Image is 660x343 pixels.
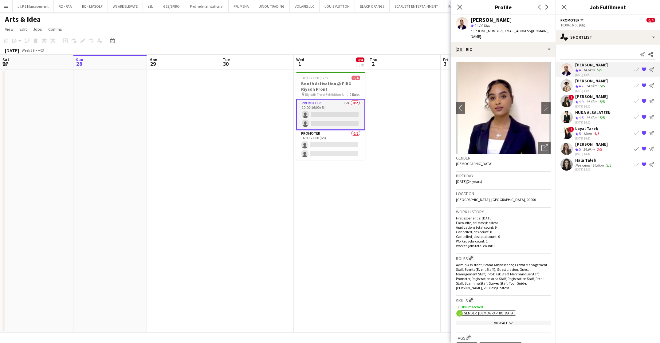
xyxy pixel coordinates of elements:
[591,163,605,168] div: 14.6km
[296,81,365,92] h3: Booth Activation @ FIBO Riyadh Front
[54,0,77,12] button: RQ - RAA
[5,15,41,24] h1: Arts & Idea
[295,60,304,67] span: 1
[305,92,350,97] span: Riyadh Front Exhibition & Conference Center
[38,48,44,53] div: +03
[575,120,611,124] div: [DATE] 14:31
[597,68,602,72] app-skills-label: 5/5
[560,23,655,27] div: 10:00-16:00 (6h)
[456,234,551,239] p: Cancelled jobs total count: 0
[477,23,491,28] span: 14.6km
[456,225,551,230] p: Applications total count: 9
[296,72,365,160] app-job-card: 10:00-22:00 (12h)0/4Booth Activation @ FIBO Riyadh Front Riyadh Front Exhibition & Conference Cen...
[390,0,443,12] button: SCARLETT ENTERTAINMENT
[582,131,593,136] div: 18km
[75,60,83,67] span: 28
[575,62,608,68] div: [PERSON_NAME]
[5,47,19,53] div: [DATE]
[370,57,377,62] span: Thu
[474,23,476,28] span: 4
[456,62,551,154] img: Crew avatar or photo
[456,262,547,290] span: Admin Assistant, Brand Ambassador, Crowd Management Staff, Events (Event Staff), Guest Liasion, G...
[471,17,512,23] div: [PERSON_NAME]
[646,18,655,22] span: 0/4
[575,110,611,115] div: HUDA ALSALATEEN
[579,147,581,152] span: 5
[30,25,45,33] a: Jobs
[575,94,608,99] div: [PERSON_NAME]
[143,0,158,12] button: YSL
[579,131,581,136] span: 5
[471,29,503,33] span: t. [PHONE_NUMBER]
[579,68,581,72] span: 4
[456,297,551,303] h3: Skills
[456,305,551,309] p: 1/1 skill matched
[296,57,304,62] span: Wed
[149,57,157,62] span: Mon
[148,60,157,67] span: 29
[538,142,551,154] div: Open photos pop-in
[575,78,608,84] div: [PERSON_NAME]
[575,163,591,168] div: Not rated
[2,60,9,67] span: 27
[575,104,608,108] div: [DATE] 14:30
[585,115,599,120] div: 14.6km
[575,89,608,93] div: [DATE] 14:27
[582,68,596,73] div: 14.6km
[13,0,54,12] button: L.I.P.S Management
[575,136,600,140] div: [DATE] 14:40
[597,147,602,152] app-skills-label: 3/5
[451,42,556,57] div: Bio
[356,63,364,67] div: 1 Job
[108,0,143,12] button: WE ARE ELEVATE
[471,29,548,39] span: | [EMAIL_ADDRESS][DOMAIN_NAME]
[352,76,360,80] span: 0/4
[606,163,611,168] app-skills-label: 5/5
[223,57,230,62] span: Tue
[456,239,551,243] p: Worked jobs count: 1
[46,25,65,33] a: Comms
[20,48,36,53] span: Week 39
[456,216,551,220] p: First experience: [DATE]
[600,115,605,120] app-skills-label: 5/5
[600,84,605,88] app-skills-label: 5/5
[456,321,551,325] div: View All
[585,99,599,104] div: 14.6km
[456,161,493,166] span: [DEMOGRAPHIC_DATA]
[20,26,27,32] span: Edit
[350,92,360,97] span: 2 Roles
[560,18,584,22] button: Promoter
[579,84,583,88] span: 4.2
[456,334,551,341] h3: Tags
[254,0,290,12] button: JINOU TRADING
[585,84,599,89] div: 14.6km
[442,60,448,67] span: 3
[456,209,551,215] h3: Work history
[369,60,377,67] span: 2
[575,126,600,131] div: Layal Tarek
[456,220,551,225] p: Favourite job: Host/Hostess
[456,173,551,179] h3: Birthday
[443,0,460,12] button: RAA
[320,0,355,12] button: LOUIS VUITTON
[77,0,108,12] button: RQ - LIVGOLF
[17,25,29,33] a: Edit
[33,26,42,32] span: Jobs
[579,99,583,104] span: 4.9
[296,130,365,160] app-card-role: Promoter0/216:00-22:00 (6h)
[5,26,14,32] span: View
[582,147,596,152] div: 14.6km
[456,255,551,261] h3: Roles
[222,60,230,67] span: 30
[185,0,229,12] button: Proline Interntational
[456,179,482,184] span: [DATE] (24 years)
[451,3,556,11] h3: Profile
[456,230,551,234] p: Cancelled jobs count: 0
[355,0,390,12] button: BLACK ORANGE
[556,30,660,45] div: Shortlist
[575,73,608,77] div: [DATE] 14:27
[579,115,583,120] span: 4.5
[296,99,365,130] app-card-role: Promoter12A0/210:00-16:00 (6h)
[600,99,605,104] app-skills-label: 5/5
